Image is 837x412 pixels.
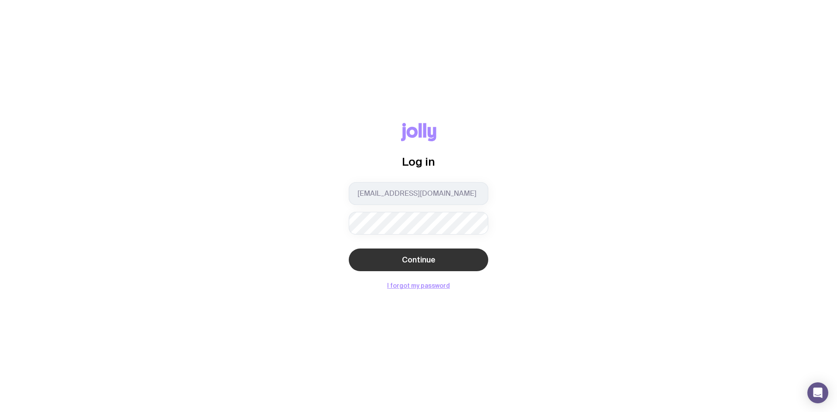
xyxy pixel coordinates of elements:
[807,382,828,403] div: Open Intercom Messenger
[349,249,488,271] button: Continue
[349,182,488,205] input: you@email.com
[402,255,436,265] span: Continue
[402,155,435,168] span: Log in
[387,282,450,289] button: I forgot my password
